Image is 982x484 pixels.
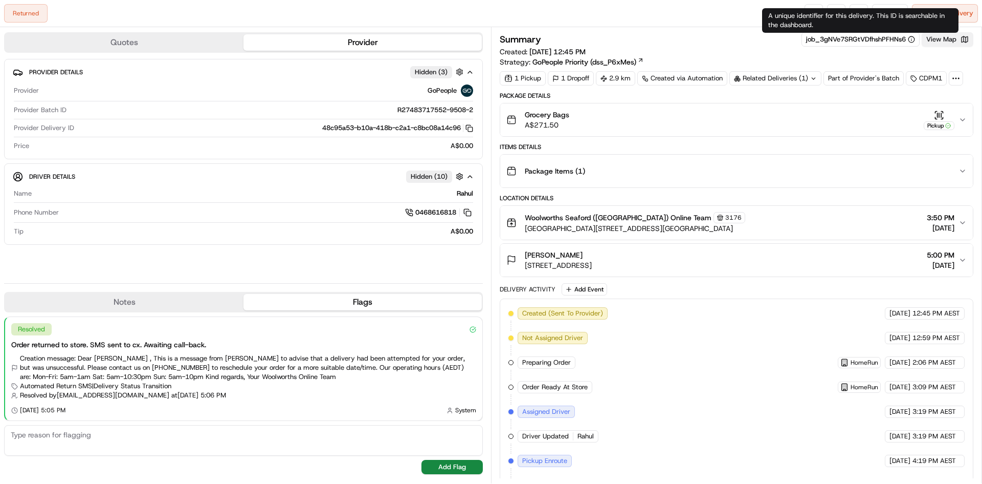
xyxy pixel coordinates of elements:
span: 3176 [725,214,742,222]
button: 48c95a53-b10a-418b-c2a1-c8bc08a14c96 [322,123,473,133]
span: 3:50 PM [927,213,954,223]
button: Pickup [924,110,954,130]
span: 5:00 PM [927,250,954,260]
span: GoPeople [428,86,457,95]
div: 2.9 km [596,71,635,86]
span: [DATE] [889,407,910,416]
span: 3:09 PM AEST [912,383,956,392]
span: [DATE] [889,309,910,318]
button: Add Flag [421,460,483,474]
span: A$271.50 [525,120,569,130]
button: [PERSON_NAME][STREET_ADDRESS]5:00 PM[DATE] [500,244,973,277]
span: [DATE] [927,260,954,270]
button: Grocery BagsA$271.50Pickup [500,103,973,136]
span: 4:19 PM AEST [912,456,956,466]
span: 0468616818 [415,208,456,217]
button: Notes [5,294,243,310]
span: [DATE] [889,432,910,441]
img: gopeople_logo.png [461,85,473,97]
span: 3:19 PM AEST [912,407,956,416]
span: Creation message: Dear [PERSON_NAME] , This is a message from [PERSON_NAME] to advise that a deli... [20,354,476,382]
button: CancelDelivery [912,4,978,23]
span: R27483717552-9508-2 [397,106,473,115]
div: Pickup [924,121,954,130]
span: [DATE] [889,383,910,392]
span: Package Items ( 1 ) [525,166,585,176]
div: Resolved [11,323,52,335]
span: Preparing Order [522,358,571,367]
div: Rahul [36,189,473,198]
button: Package Items (1) [500,155,973,187]
span: Woolworths Seaford ([GEOGRAPHIC_DATA]) Online Team [525,213,711,223]
button: Provider DetailsHidden (3) [13,64,474,80]
span: Automated Return SMS | Delivery Status Transition [20,382,171,391]
span: [DATE] [889,358,910,367]
div: Delivery Activity [500,285,555,293]
a: 0468616818 [405,207,473,218]
button: Quotes [5,34,243,51]
span: [DATE] [889,333,910,343]
span: Provider Details [29,68,83,76]
span: Hidden ( 10 ) [411,172,448,181]
span: Provider Batch ID [14,106,66,115]
span: Created (Sent To Provider) [522,309,603,318]
span: Assigned Driver [522,407,570,416]
span: 12:45 PM AEST [912,309,960,318]
span: Created: [500,47,586,57]
div: A unique identifier for this delivery. This ID is searchable in the dashboard. [762,8,958,33]
span: Not Assigned Driver [522,333,583,343]
span: Driver Updated [522,432,569,441]
span: HomeRun [851,359,878,367]
div: Location Details [500,194,973,202]
span: [DATE] [889,456,910,466]
span: [DATE] [927,223,954,233]
span: 12:59 PM AEST [912,333,960,343]
span: HomeRun [851,383,878,391]
button: Woolworths Seaford ([GEOGRAPHIC_DATA]) Online Team3176[GEOGRAPHIC_DATA][STREET_ADDRESS][GEOGRAPHI... [500,206,973,240]
span: [DATE] 12:45 PM [529,47,586,56]
span: System [455,406,476,414]
a: Created via Automation [637,71,727,86]
button: Hidden (3) [410,66,466,78]
div: 1 Pickup [500,71,546,86]
div: Order returned to store. SMS sent to cx. Awaiting call-back. [11,340,476,350]
span: Tip [14,227,24,236]
span: 2:06 PM AEST [912,358,956,367]
span: Grocery Bags [525,110,569,120]
div: A$0.00 [28,227,473,236]
button: Reassign [872,4,908,23]
span: Resolved by [EMAIL_ADDRESS][DOMAIN_NAME] [20,391,169,400]
button: Add Event [562,283,607,296]
span: [STREET_ADDRESS] [525,260,592,270]
div: CDPM1 [906,71,947,86]
h3: Summary [500,35,541,44]
span: [PERSON_NAME] [525,250,583,260]
button: Provider [243,34,482,51]
div: Related Deliveries (1) [729,71,821,86]
div: Strategy: [500,57,644,67]
span: [DATE] 5:05 PM [20,406,65,414]
div: 1 Dropoff [548,71,594,86]
span: Phone Number [14,208,59,217]
a: GoPeople Priority (dss_P6xMes) [532,57,644,67]
span: Name [14,189,32,198]
span: [GEOGRAPHIC_DATA][STREET_ADDRESS][GEOGRAPHIC_DATA] [525,223,745,234]
span: A$0.00 [451,141,473,151]
span: Price [14,141,29,151]
span: Pickup Enroute [522,456,567,466]
span: Provider Delivery ID [14,123,74,133]
button: Driver DetailsHidden (10) [13,168,474,185]
div: Items Details [500,143,973,151]
button: job_3gNVe7SRGtVDfhshPFHNs6 [806,35,915,44]
span: Provider [14,86,39,95]
div: Package Details [500,92,973,100]
span: Rahul [577,432,594,441]
button: Flags [243,294,482,310]
button: Hidden (10) [406,170,466,183]
span: Order Ready At Store [522,383,588,392]
span: 3:19 PM AEST [912,432,956,441]
span: at [DATE] 5:06 PM [171,391,226,400]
